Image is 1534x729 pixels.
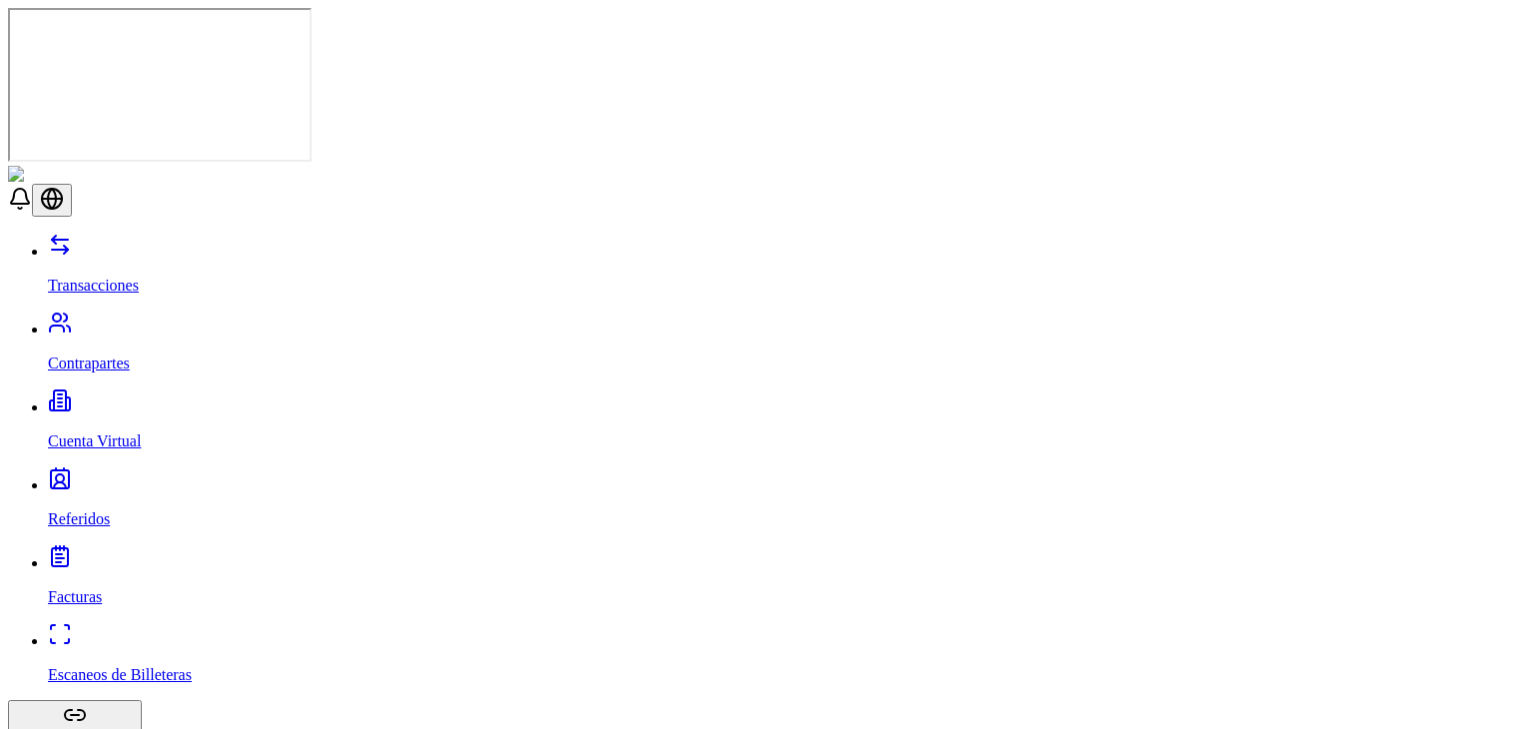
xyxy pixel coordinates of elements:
p: Cuenta Virtual [48,432,1526,450]
a: Referidos [48,476,1526,528]
img: ShieldPay Logo [8,166,127,184]
a: Cuenta Virtual [48,398,1526,450]
p: Facturas [48,588,1526,606]
a: Facturas [48,554,1526,606]
p: Transacciones [48,277,1526,295]
p: Referidos [48,510,1526,528]
p: Contrapartes [48,355,1526,372]
a: Contrapartes [48,321,1526,372]
a: Escaneos de Billeteras [48,632,1526,684]
p: Escaneos de Billeteras [48,666,1526,684]
a: Transacciones [48,243,1526,295]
